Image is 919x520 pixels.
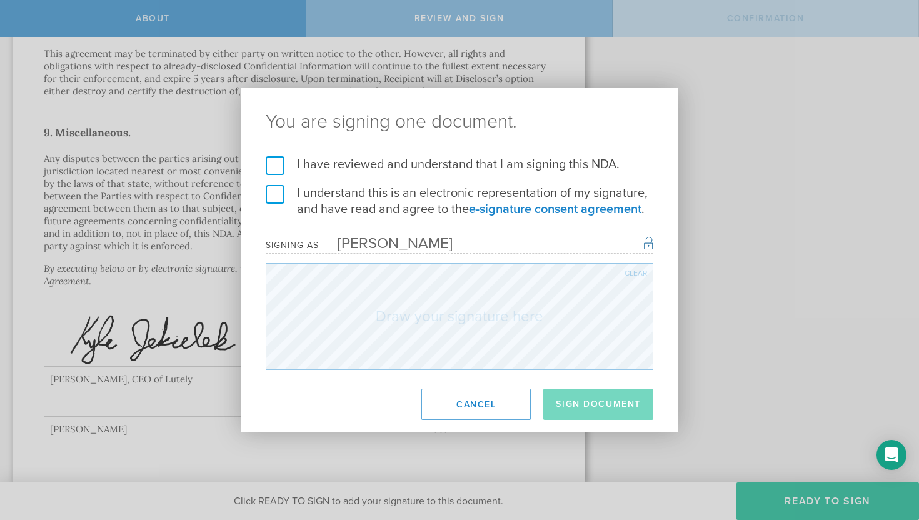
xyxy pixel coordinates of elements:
[543,389,653,420] button: Sign Document
[266,156,653,172] label: I have reviewed and understand that I am signing this NDA.
[266,240,319,251] div: Signing as
[319,234,453,252] div: [PERSON_NAME]
[266,185,653,217] label: I understand this is an electronic representation of my signature, and have read and agree to the .
[266,112,653,131] ng-pluralize: You are signing one document.
[421,389,531,420] button: Cancel
[876,440,906,470] div: Open Intercom Messenger
[469,202,641,217] a: e-signature consent agreement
